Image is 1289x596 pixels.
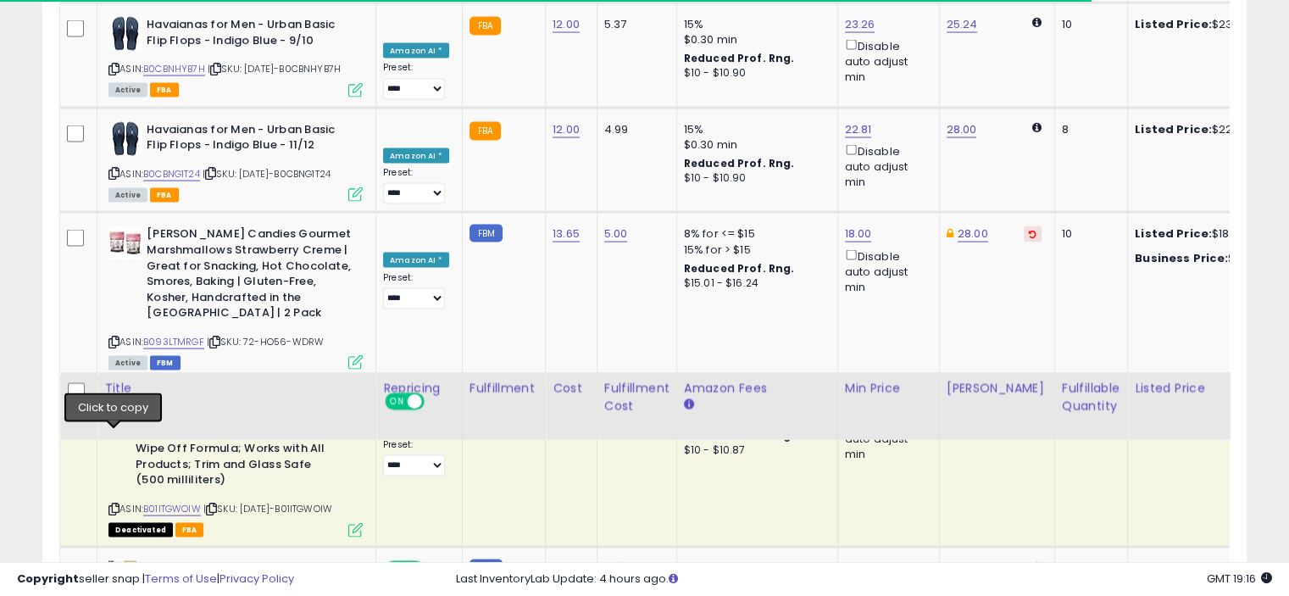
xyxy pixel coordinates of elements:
div: Fulfillment [469,380,538,398]
div: Disable auto adjust min [845,247,926,296]
a: 18.00 [845,226,872,242]
div: 15% [684,17,825,32]
img: 41NofVElvTS._SL40_.jpg [108,226,142,260]
div: $10 - $10.87 [684,443,825,458]
div: Amazon AI * [383,253,449,268]
b: Reduced Prof. Rng. [684,156,795,170]
span: All listings that are unavailable for purchase on Amazon for any reason other than out-of-stock [108,523,173,538]
div: Listed Price [1135,380,1281,398]
small: FBA [469,17,501,36]
div: Fulfillable Quantity [1062,380,1120,415]
div: 5.37 [604,17,664,32]
b: Gtechniq - Quick Detailer - Adds Gloss, Slickness, and Durability to Your Car Paintwork; Easy Spr... [136,393,342,492]
div: Disable auto adjust min [845,142,926,191]
div: Amazon Fees [684,380,831,398]
a: 25.24 [947,16,978,33]
a: 22.81 [845,121,872,138]
span: | SKU: 72-HO56-WDRW [207,335,324,348]
span: ON [386,395,408,409]
div: 15% for > $15 [684,242,825,258]
div: $18.00 [1135,226,1275,242]
span: FBA [150,188,179,203]
span: FBA [150,83,179,97]
div: ASIN: [108,17,363,96]
b: Havaianas for Men - Urban Basic Flip Flops - Indigo Blue - 11/12 [147,122,353,158]
div: $10 - $10.90 [684,66,825,81]
div: Preset: [383,62,449,100]
a: 13.65 [553,226,580,242]
span: FBM [150,356,181,370]
img: 41ImNWxPFlL._SL40_.jpg [108,122,142,156]
div: 15% [684,122,825,137]
small: Amazon Fees. [684,398,694,413]
b: Reduced Prof. Rng. [684,51,795,65]
div: Preset: [383,439,449,477]
div: $0.30 min [684,137,825,153]
a: B0CBNG1T24 [143,167,200,181]
div: Title [104,380,369,398]
span: All listings currently available for purchase on Amazon [108,83,147,97]
div: 8 [1062,122,1114,137]
div: $15.01 - $16.24 [684,276,825,291]
div: ASIN: [108,226,363,368]
strong: Copyright [17,571,79,587]
span: All listings currently available for purchase on Amazon [108,188,147,203]
span: OFF [422,395,449,409]
div: $0.30 min [684,32,825,47]
b: Business Price: [1135,250,1228,266]
div: $22.81 [1135,122,1275,137]
div: 8% for <= $15 [684,226,825,242]
div: ASIN: [108,122,363,201]
span: | SKU: [DATE]-B0CBNHYB7H [208,62,341,75]
span: FBA [175,523,204,538]
small: FBA [469,122,501,141]
div: Last InventoryLab Update: 4 hours ago. [456,571,1272,588]
div: Preset: [383,272,449,310]
div: Preset: [383,167,449,205]
div: 10 [1062,17,1114,32]
span: 2025-09-12 19:16 GMT [1207,571,1272,587]
div: 10 [1062,226,1114,242]
a: B01ITGWOIW [143,502,201,516]
div: $10 - $10.90 [684,171,825,186]
b: Listed Price: [1135,226,1212,242]
b: Reduced Prof. Rng. [684,261,795,276]
div: seller snap | | [17,571,294,588]
div: $18 [1135,251,1275,266]
b: Havaianas for Men - Urban Basic Flip Flops - Indigo Blue - 9/10 [147,17,353,53]
div: $23.26 [1135,17,1275,32]
a: 12.00 [553,16,580,33]
a: 5.00 [604,226,628,242]
div: Fulfillment Cost [604,380,670,415]
span: | SKU: [DATE]-B01ITGWOIW [203,502,332,515]
span: All listings currently available for purchase on Amazon [108,356,147,370]
img: 41ImNWxPFlL._SL40_.jpg [108,17,142,51]
div: Min Price [845,380,932,398]
a: Privacy Policy [219,571,294,587]
div: [PERSON_NAME] [947,380,1047,398]
a: 28.00 [947,121,977,138]
div: Amazon AI * [383,43,449,58]
div: ASIN: [108,393,363,535]
a: 23.26 [845,16,875,33]
a: 28.00 [958,226,988,242]
a: 12.00 [553,121,580,138]
b: Listed Price: [1135,121,1212,137]
a: Terms of Use [145,571,217,587]
b: [PERSON_NAME] Candies Gourmet Marshmallows Strawberry Creme | Great for Snacking, Hot Chocolate, ... [147,226,353,325]
a: B093LTMRGF [143,335,204,349]
div: Disable auto adjust min [845,36,926,86]
div: Amazon AI * [383,148,449,164]
small: FBM [469,225,503,242]
b: Listed Price: [1135,16,1212,32]
a: B0CBNHYB7H [143,62,205,76]
div: 4.99 [604,122,664,137]
span: | SKU: [DATE]-B0CBNG1T24 [203,167,331,181]
div: Repricing [383,380,455,398]
div: Cost [553,380,590,398]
